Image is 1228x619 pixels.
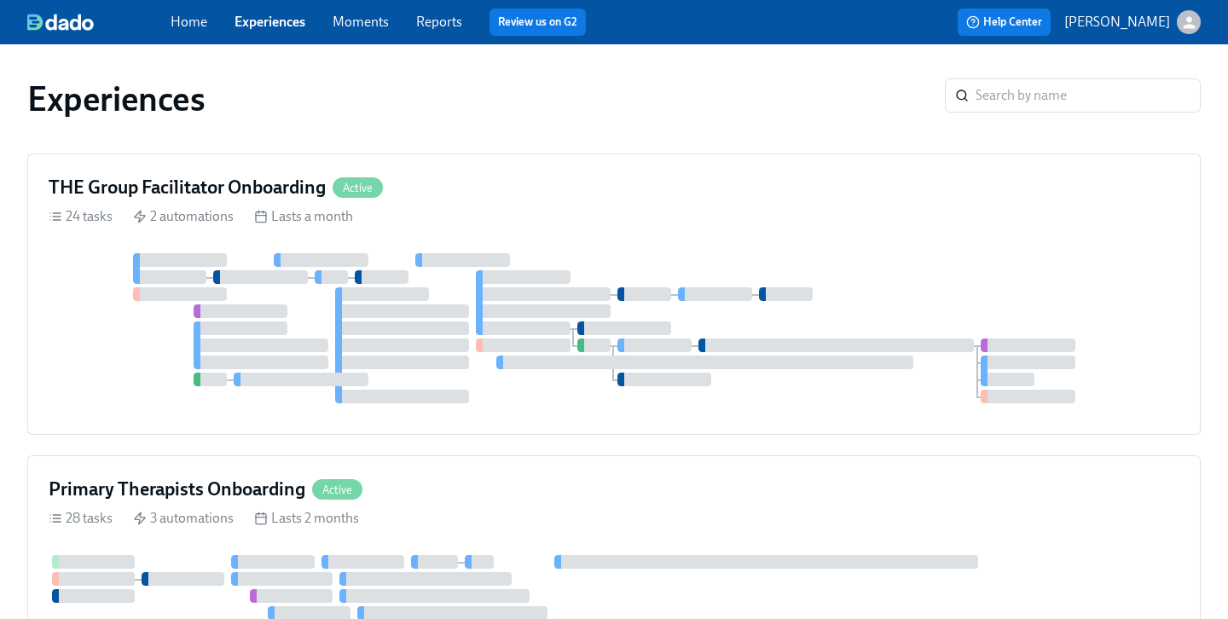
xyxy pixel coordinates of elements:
[416,14,462,30] a: Reports
[49,477,305,502] h4: Primary Therapists Onboarding
[489,9,586,36] button: Review us on G2
[27,14,94,31] img: dado
[1064,10,1201,34] button: [PERSON_NAME]
[254,207,353,226] div: Lasts a month
[254,509,359,528] div: Lasts 2 months
[133,509,234,528] div: 3 automations
[966,14,1042,31] span: Help Center
[333,182,383,194] span: Active
[27,78,206,119] h1: Experiences
[958,9,1051,36] button: Help Center
[333,14,389,30] a: Moments
[27,14,171,31] a: dado
[1064,13,1170,32] p: [PERSON_NAME]
[49,207,113,226] div: 24 tasks
[976,78,1201,113] input: Search by name
[133,207,234,226] div: 2 automations
[49,509,113,528] div: 28 tasks
[27,153,1201,435] a: THE Group Facilitator OnboardingActive24 tasks 2 automations Lasts a month
[171,14,207,30] a: Home
[498,14,577,31] a: Review us on G2
[235,14,305,30] a: Experiences
[312,483,362,496] span: Active
[49,175,326,200] h4: THE Group Facilitator Onboarding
